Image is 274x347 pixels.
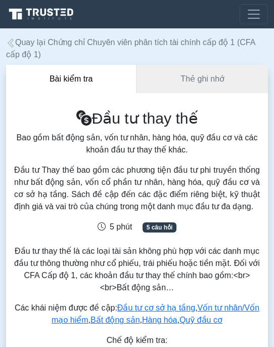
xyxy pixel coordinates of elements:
[147,224,173,231] font: 5 câu hỏi
[179,316,222,324] a: Quỹ đầu cơ
[107,336,168,344] font: Chế độ kiểm tra:
[195,303,197,312] font: ,
[117,303,195,312] a: Đầu tư cơ sở hạ tầng
[17,133,258,154] font: Bao gồm bất động sản, vốn tư nhân, hàng hóa, quỹ đầu cơ và các khoản đầu tư thay thế khác.
[140,316,142,324] font: ,
[240,4,268,24] button: Chuyển đổi điều hướng
[142,316,177,324] a: Hàng hóa
[14,166,260,211] font: Đầu tư Thay thế bao gồm các phương tiện đầu tư phi truyền thống như bất động sản, vốn cổ phần tư ...
[180,74,224,83] font: Thẻ ghi nhớ
[92,110,197,127] font: Đầu tư thay thế
[177,316,179,324] font: ,
[15,303,117,312] font: Các khái niệm được đề cập:
[50,74,93,83] font: Bài kiểm tra
[110,222,132,231] font: 5 phút
[88,316,90,324] font: ,
[6,38,255,59] a: Quay lại Chứng chỉ Chuyên viên phân tích tài chính cấp độ 1 (CFA cấp độ 1)
[14,247,260,292] font: Đầu tư thay thế là các loại tài sản không phù hợp với các danh mục đầu tư thông thường như cổ phi...
[90,316,140,324] a: Bất động sản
